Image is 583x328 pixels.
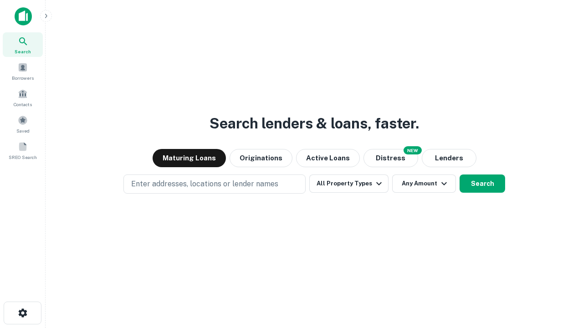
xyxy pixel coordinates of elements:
[3,59,43,83] a: Borrowers
[3,138,43,163] a: SREO Search
[210,113,419,134] h3: Search lenders & loans, faster.
[15,7,32,26] img: capitalize-icon.png
[460,174,505,193] button: Search
[230,149,292,167] button: Originations
[3,85,43,110] a: Contacts
[3,112,43,136] a: Saved
[15,48,31,55] span: Search
[296,149,360,167] button: Active Loans
[404,146,422,154] div: NEW
[3,32,43,57] a: Search
[14,101,32,108] span: Contacts
[123,174,306,194] button: Enter addresses, locations or lender names
[309,174,389,193] button: All Property Types
[16,127,30,134] span: Saved
[392,174,456,193] button: Any Amount
[9,154,37,161] span: SREO Search
[363,149,418,167] button: Search distressed loans with lien and other non-mortgage details.
[131,179,278,190] p: Enter addresses, locations or lender names
[12,74,34,82] span: Borrowers
[537,255,583,299] iframe: Chat Widget
[153,149,226,167] button: Maturing Loans
[422,149,476,167] button: Lenders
